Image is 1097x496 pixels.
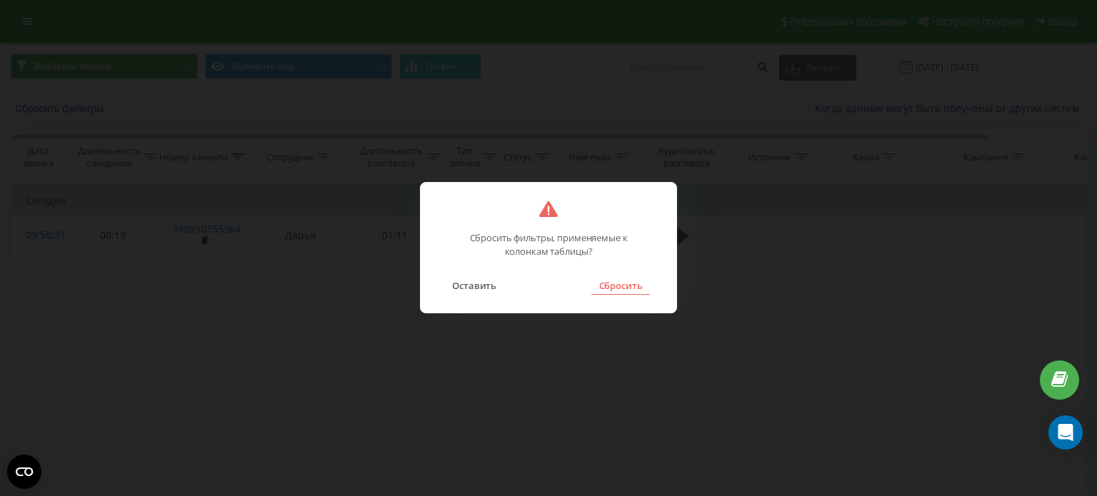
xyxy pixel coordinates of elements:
font: Сбросить [599,279,643,292]
button: Открыть виджет CMP [7,455,41,489]
button: Сбросить [591,276,649,295]
div: Открытый Интерком Мессенджер [1048,415,1083,450]
font: Сбросить фильтры, применяемые к колонкам таблицы? [470,231,628,258]
font: Оставить [452,279,496,292]
button: Оставить [445,276,504,295]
